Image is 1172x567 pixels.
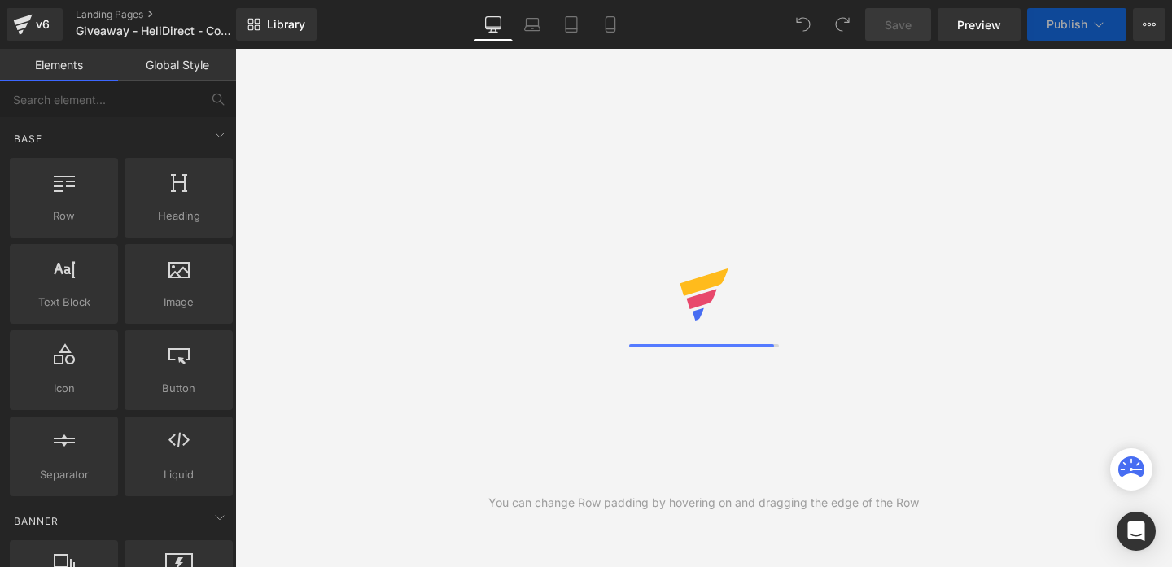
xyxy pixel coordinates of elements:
[474,8,513,41] a: Desktop
[15,380,113,397] span: Icon
[236,8,317,41] a: New Library
[15,207,113,225] span: Row
[885,16,912,33] span: Save
[1133,8,1165,41] button: More
[15,466,113,483] span: Separator
[267,17,305,32] span: Library
[552,8,591,41] a: Tablet
[826,8,859,41] button: Redo
[129,294,228,311] span: Image
[76,24,232,37] span: Giveaway - HeliDirect - Combove
[76,8,263,21] a: Landing Pages
[488,494,919,512] div: You can change Row padding by hovering on and dragging the edge of the Row
[591,8,630,41] a: Mobile
[787,8,820,41] button: Undo
[129,380,228,397] span: Button
[15,294,113,311] span: Text Block
[938,8,1021,41] a: Preview
[1117,512,1156,551] div: Open Intercom Messenger
[12,513,60,529] span: Banner
[129,207,228,225] span: Heading
[1027,8,1126,41] button: Publish
[12,131,44,146] span: Base
[33,14,53,35] div: v6
[129,466,228,483] span: Liquid
[118,49,236,81] a: Global Style
[513,8,552,41] a: Laptop
[1047,18,1087,31] span: Publish
[7,8,63,41] a: v6
[957,16,1001,33] span: Preview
